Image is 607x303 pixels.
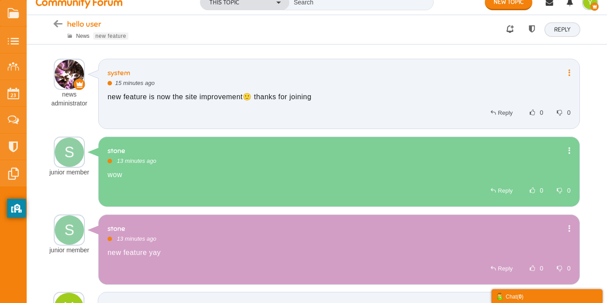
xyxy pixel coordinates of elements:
[487,185,516,198] a: Reply
[108,224,125,233] a: stone
[540,187,543,194] span: 0
[108,247,571,258] div: new feature yay
[498,109,513,116] span: Reply
[487,263,516,275] a: Reply
[567,187,571,194] span: 0
[544,22,580,37] a: Reply
[108,146,125,155] a: stone
[93,32,128,40] a: new feature
[540,265,543,272] span: 0
[55,60,84,89] img: Screenshot%202025-04-05%205.26.57%20PM.png
[487,107,516,120] a: Reply
[108,92,571,102] div: new feature is now the site improvement🙂 thanks for joining
[47,168,92,177] em: junior member
[67,19,101,29] span: hello user
[93,33,128,39] span: new feature
[108,69,130,77] a: system
[7,199,26,218] button: privacy banner
[76,33,89,39] a: News
[55,137,84,167] img: D8JAUD2mRZ3cAAAAAElFTkSuQmCC
[108,170,571,180] div: wow
[496,291,598,301] div: Chat
[519,294,522,300] strong: 0
[117,158,156,164] time: Aug 21, 2025 7:55 AM
[498,265,513,272] span: Reply
[567,109,571,116] span: 0
[498,187,513,194] span: Reply
[55,215,84,245] img: D8JAUD2mRZ3cAAAAAElFTkSuQmCC
[117,235,156,242] time: Aug 21, 2025 7:55 AM
[517,294,523,300] span: ( )
[540,109,543,116] span: 0
[47,90,92,108] em: news administrator
[567,265,571,272] span: 0
[47,246,92,255] em: junior member
[115,80,155,86] time: Aug 21, 2025 7:53 AM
